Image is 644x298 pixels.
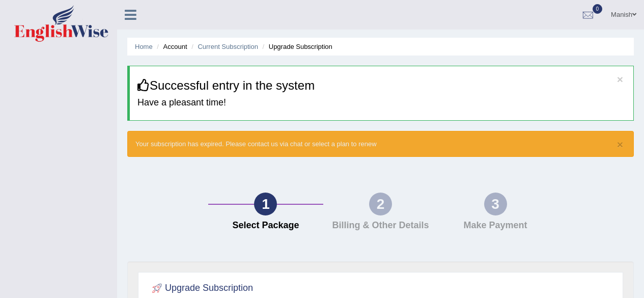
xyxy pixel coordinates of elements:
[150,281,253,296] h2: Upgrade Subscription
[127,131,634,157] div: Your subscription has expired. Please contact us via chat or select a plan to renew
[617,139,623,150] button: ×
[154,42,187,51] li: Account
[484,193,507,215] div: 3
[213,221,318,231] h4: Select Package
[260,42,332,51] li: Upgrade Subscription
[593,4,603,14] span: 0
[443,221,548,231] h4: Make Payment
[254,193,277,215] div: 1
[328,221,433,231] h4: Billing & Other Details
[369,193,392,215] div: 2
[137,98,626,108] h4: Have a pleasant time!
[617,74,623,85] button: ×
[198,43,258,50] a: Current Subscription
[137,79,626,92] h3: Successful entry in the system
[135,43,153,50] a: Home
